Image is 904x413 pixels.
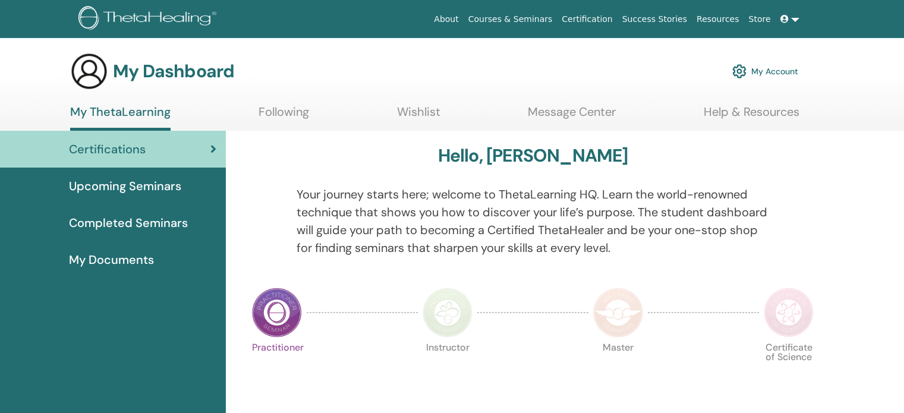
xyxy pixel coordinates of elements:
[423,343,473,393] p: Instructor
[397,105,440,128] a: Wishlist
[429,8,463,30] a: About
[764,343,814,393] p: Certificate of Science
[252,288,302,338] img: Practitioner
[252,343,302,393] p: Practitioner
[113,61,234,82] h3: My Dashboard
[593,288,643,338] img: Master
[438,145,628,166] h3: Hello, [PERSON_NAME]
[69,214,188,232] span: Completed Seminars
[259,105,309,128] a: Following
[70,105,171,131] a: My ThetaLearning
[704,105,799,128] a: Help & Resources
[744,8,776,30] a: Store
[732,61,746,81] img: cog.svg
[78,6,221,33] img: logo.png
[593,343,643,393] p: Master
[423,288,473,338] img: Instructor
[764,288,814,338] img: Certificate of Science
[69,251,154,269] span: My Documents
[692,8,744,30] a: Resources
[69,140,146,158] span: Certifications
[464,8,557,30] a: Courses & Seminars
[70,52,108,90] img: generic-user-icon.jpg
[69,177,181,195] span: Upcoming Seminars
[528,105,616,128] a: Message Center
[732,58,798,84] a: My Account
[618,8,692,30] a: Success Stories
[297,185,770,257] p: Your journey starts here; welcome to ThetaLearning HQ. Learn the world-renowned technique that sh...
[557,8,617,30] a: Certification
